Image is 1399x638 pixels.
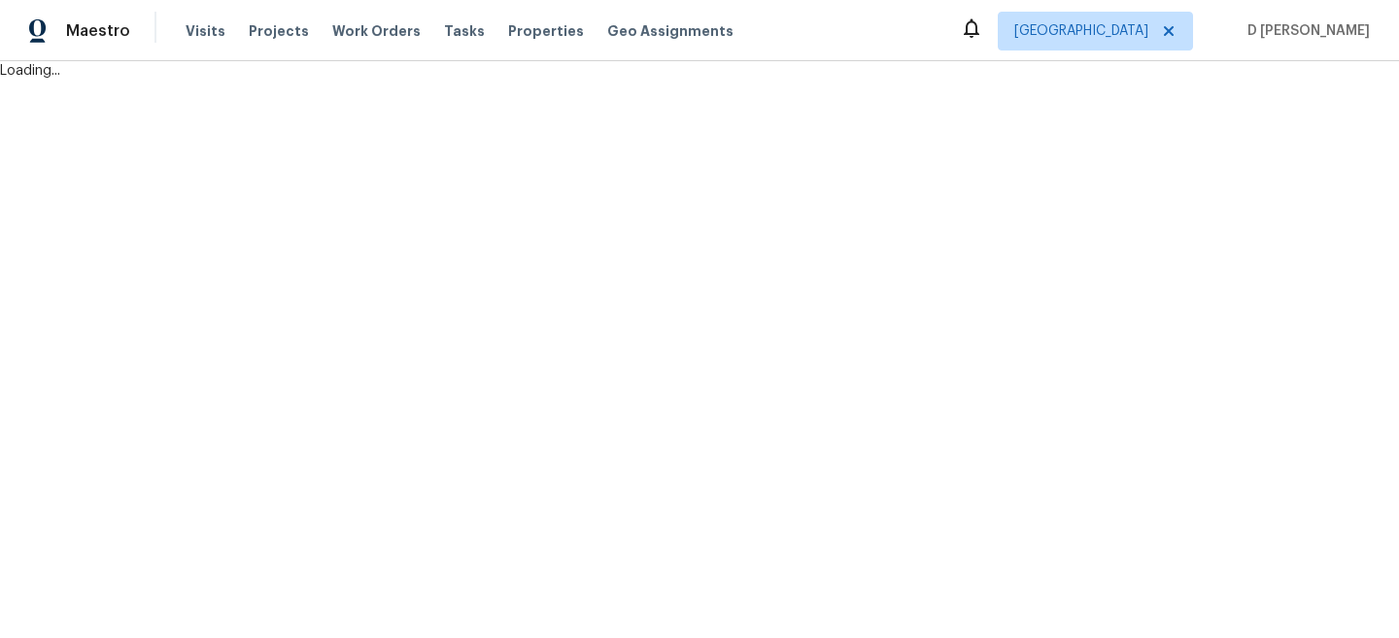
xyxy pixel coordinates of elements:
[332,21,421,41] span: Work Orders
[508,21,584,41] span: Properties
[66,21,130,41] span: Maestro
[444,24,485,38] span: Tasks
[1014,21,1148,41] span: [GEOGRAPHIC_DATA]
[249,21,309,41] span: Projects
[607,21,734,41] span: Geo Assignments
[186,21,225,41] span: Visits
[1240,21,1370,41] span: D [PERSON_NAME]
